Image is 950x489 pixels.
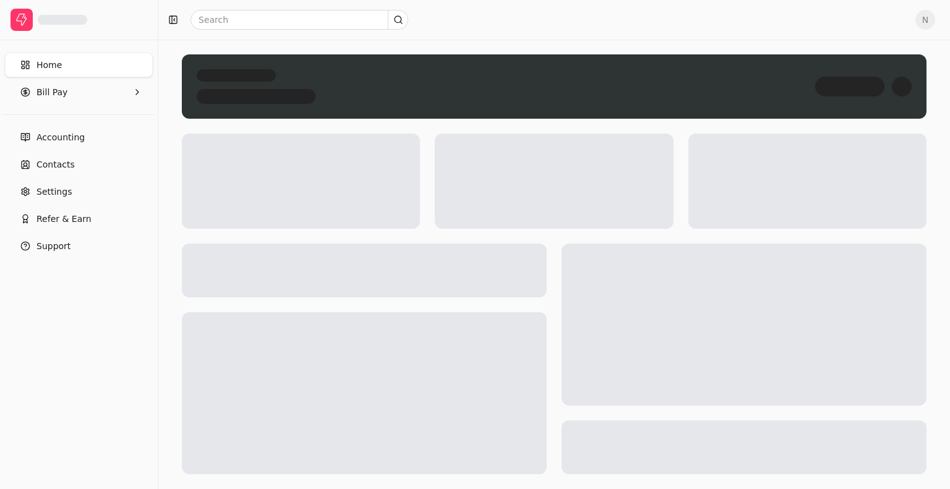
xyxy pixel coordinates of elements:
button: Refer & Earn [5,206,153,231]
button: Support [5,234,153,258]
span: Home [36,59,62,72]
a: Contacts [5,152,153,177]
span: Settings [36,185,72,198]
button: Bill Pay [5,80,153,104]
span: Support [36,240,71,253]
span: Contacts [36,158,75,171]
a: Accounting [5,125,153,150]
a: Settings [5,179,153,204]
span: Accounting [36,131,85,144]
a: Home [5,53,153,77]
span: Bill Pay [36,86,67,99]
input: Search [190,10,408,30]
span: Refer & Earn [36,213,92,226]
button: N [915,10,935,30]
